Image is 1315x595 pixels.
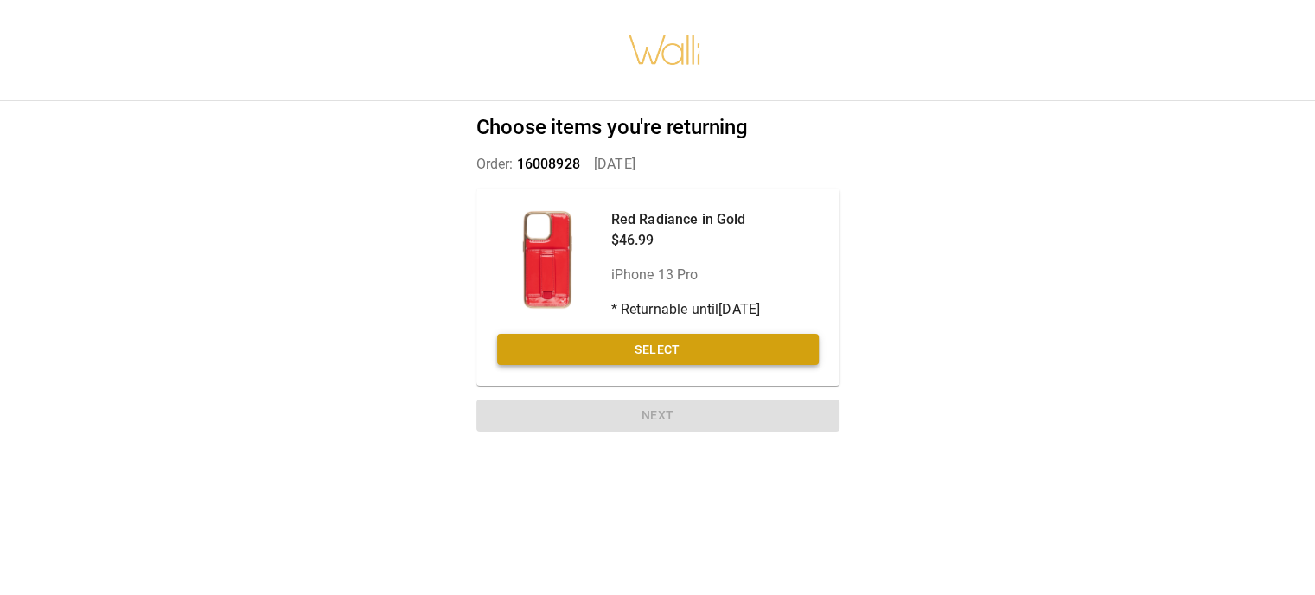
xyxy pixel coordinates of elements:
button: Select [497,334,819,366]
img: walli-inc.myshopify.com [628,13,702,87]
p: * Returnable until [DATE] [611,299,761,320]
p: Red Radiance in Gold [611,209,761,230]
p: Order: [DATE] [476,154,839,175]
p: $46.99 [611,230,761,251]
p: iPhone 13 Pro [611,265,761,285]
h2: Choose items you're returning [476,115,839,140]
span: 16008928 [517,156,580,172]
